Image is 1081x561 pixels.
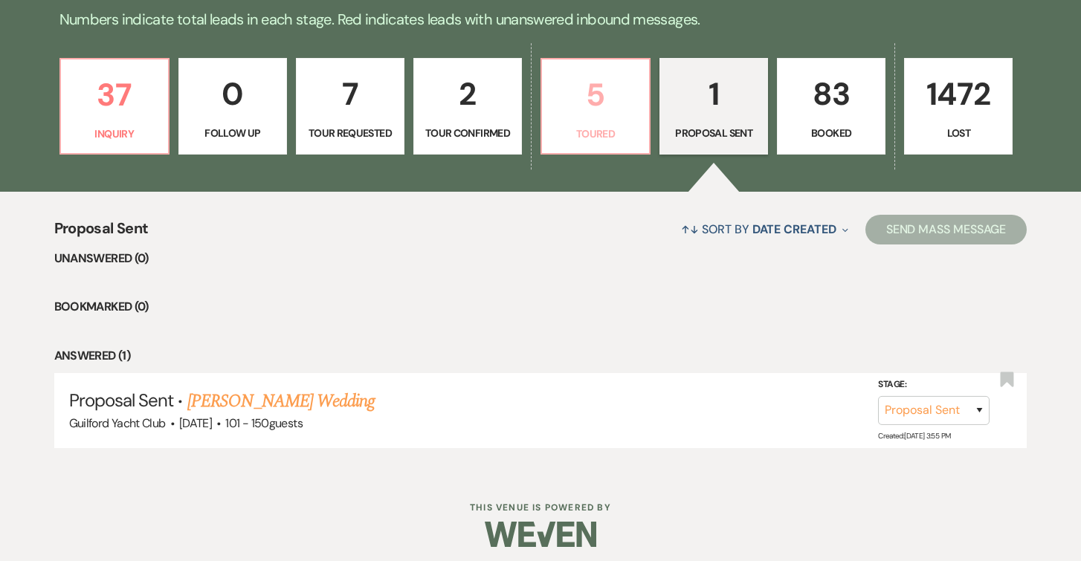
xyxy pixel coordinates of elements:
[178,58,287,155] a: 0Follow Up
[188,125,277,141] p: Follow Up
[413,58,522,155] a: 2Tour Confirmed
[54,297,1027,317] li: Bookmarked (0)
[70,126,159,142] p: Inquiry
[225,415,302,431] span: 101 - 150 guests
[551,126,640,142] p: Toured
[179,415,212,431] span: [DATE]
[423,69,512,119] p: 2
[188,69,277,119] p: 0
[70,70,159,120] p: 37
[296,58,404,155] a: 7Tour Requested
[306,125,395,141] p: Tour Requested
[669,125,758,141] p: Proposal Sent
[914,69,1003,119] p: 1472
[669,69,758,119] p: 1
[675,210,853,249] button: Sort By Date Created
[878,431,950,441] span: Created: [DATE] 3:55 PM
[54,249,1027,268] li: Unanswered (0)
[5,7,1076,31] p: Numbers indicate total leads in each stage. Red indicates leads with unanswered inbound messages.
[777,58,885,155] a: 83Booked
[787,69,876,119] p: 83
[54,217,149,249] span: Proposal Sent
[878,377,990,393] label: Stage:
[914,125,1003,141] p: Lost
[69,389,174,412] span: Proposal Sent
[659,58,768,155] a: 1Proposal Sent
[485,508,596,560] img: Weven Logo
[752,221,836,237] span: Date Created
[59,58,170,155] a: 37Inquiry
[54,346,1027,366] li: Answered (1)
[865,215,1027,244] button: Send Mass Message
[551,70,640,120] p: 5
[540,58,651,155] a: 5Toured
[787,125,876,141] p: Booked
[187,388,375,415] a: [PERSON_NAME] Wedding
[681,221,699,237] span: ↑↓
[306,69,395,119] p: 7
[423,125,512,141] p: Tour Confirmed
[904,58,1013,155] a: 1472Lost
[69,415,166,431] span: Guilford Yacht Club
